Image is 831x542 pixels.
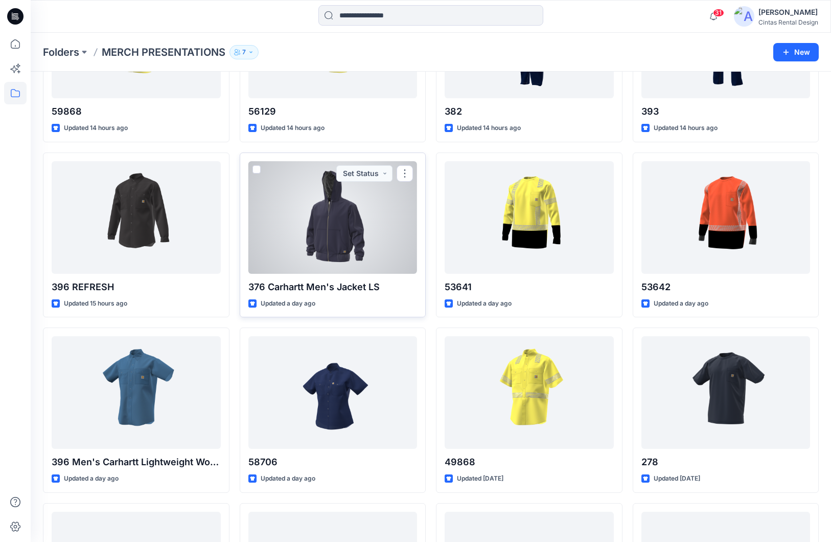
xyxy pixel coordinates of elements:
[457,473,503,484] p: Updated [DATE]
[641,104,811,119] p: 393
[52,104,221,119] p: 59868
[64,123,128,134] p: Updated 14 hours ago
[64,298,127,309] p: Updated 15 hours ago
[64,473,119,484] p: Updated a day ago
[52,161,221,274] a: 396 REFRESH
[457,298,512,309] p: Updated a day ago
[102,45,225,59] p: MERCH PRESENTATIONS
[713,9,724,17] span: 31
[758,6,818,18] div: [PERSON_NAME]
[457,123,521,134] p: Updated 14 hours ago
[654,123,718,134] p: Updated 14 hours ago
[261,298,315,309] p: Updated a day ago
[52,455,221,469] p: 396 Men's Carhartt Lightweight Workshirt LS/SS
[445,104,614,119] p: 382
[242,47,246,58] p: 7
[261,123,325,134] p: Updated 14 hours ago
[229,45,259,59] button: 7
[248,280,418,294] p: 376 Carhartt Men's Jacket LS
[248,104,418,119] p: 56129
[641,455,811,469] p: 278
[445,336,614,449] a: 49868
[445,280,614,294] p: 53641
[248,336,418,449] a: 58706
[43,45,79,59] a: Folders
[248,455,418,469] p: 58706
[758,18,818,26] div: Cintas Rental Design
[52,336,221,449] a: 396 Men's Carhartt Lightweight Workshirt LS/SS
[654,473,700,484] p: Updated [DATE]
[773,43,819,61] button: New
[52,280,221,294] p: 396 REFRESH
[734,6,754,27] img: avatar
[641,336,811,449] a: 278
[445,455,614,469] p: 49868
[641,280,811,294] p: 53642
[654,298,708,309] p: Updated a day ago
[641,161,811,274] a: 53642
[248,161,418,274] a: 376 Carhartt Men's Jacket LS
[261,473,315,484] p: Updated a day ago
[445,161,614,274] a: 53641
